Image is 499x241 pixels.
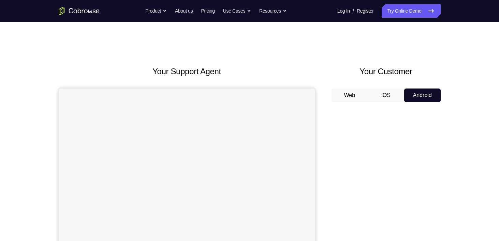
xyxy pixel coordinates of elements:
span: / [353,7,354,15]
a: Pricing [201,4,215,18]
h2: Your Support Agent [59,65,315,78]
button: iOS [368,89,404,102]
a: Try Online Demo [382,4,440,18]
a: Register [357,4,373,18]
button: Android [404,89,441,102]
h2: Your Customer [332,65,441,78]
button: Product [145,4,167,18]
a: About us [175,4,193,18]
button: Resources [259,4,287,18]
a: Log In [337,4,350,18]
button: Web [332,89,368,102]
a: Go to the home page [59,7,100,15]
button: Use Cases [223,4,251,18]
